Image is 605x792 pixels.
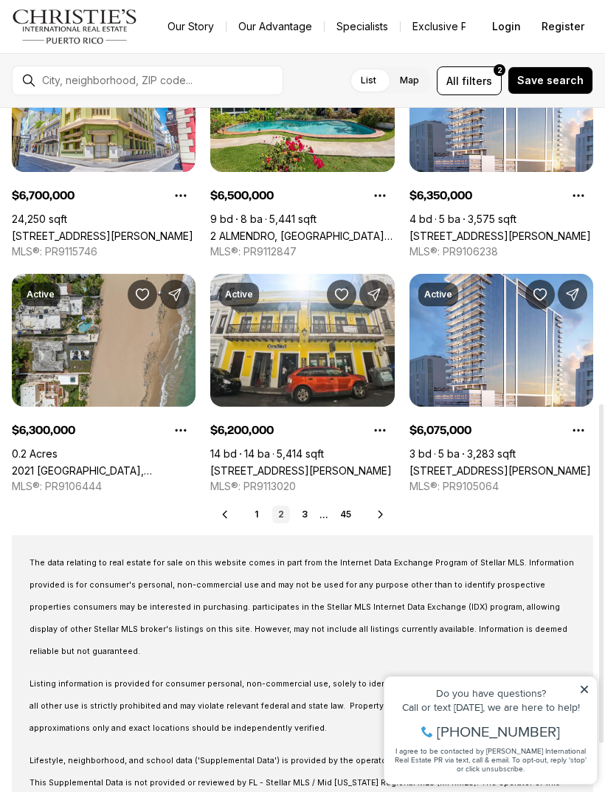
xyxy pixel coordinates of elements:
p: Active [225,289,253,300]
span: 2 [497,64,502,76]
span: Login [492,21,521,32]
div: Call or text [DATE], we are here to help! [15,47,213,58]
span: I agree to be contacted by [PERSON_NAME] International Real Estate PR via text, call & email. To ... [18,91,210,119]
a: 254-256 SAN FRANCISCO ST, SAN JUAN PR, 00901 [210,464,392,477]
a: 1 [249,506,266,523]
label: Map [388,67,431,94]
p: Active [27,289,55,300]
span: [PHONE_NUMBER] [60,69,184,84]
span: Register [542,21,584,32]
span: All [446,73,459,89]
a: 1149 ASHFORD AVENUE VANDERBILT RESIDENCES #1003, SAN JUAN PR, 00907 [409,230,591,242]
button: Share Property [558,280,587,309]
span: filters [462,73,492,89]
a: 251/253 TETUAN ST, SAN JUAN PR, 00901 [12,230,193,242]
img: logo [12,9,138,44]
span: Listing information is provided for consumer personal, non-commercial use, solely to identify pot... [30,679,573,733]
button: Save Property: 254-256 SAN FRANCISCO ST [327,280,356,309]
nav: Pagination [249,506,357,523]
a: 2021 CALLE ITALIA, SAN JUAN PR, 00911 [12,464,196,477]
a: Our Advantage [227,16,324,37]
button: Save Property: 2021 CALLE ITALIA [128,280,157,309]
button: Property options [166,181,196,210]
button: Save search [508,66,593,94]
button: Share Property [160,280,190,309]
a: Exclusive Properties [401,16,524,37]
a: 1149 ASHFORD AVENUE VANDERBILT RESIDENCES #1204, SAN JUAN PR, 00907 [409,464,591,477]
button: Login [483,12,530,41]
button: Property options [564,181,593,210]
label: List [349,67,388,94]
button: Register [533,12,593,41]
button: Property options [166,416,196,445]
button: Share Property [359,280,389,309]
span: The data relating to real estate for sale on this website comes in part from the Internet Data Ex... [30,558,574,656]
button: Property options [564,416,593,445]
div: Do you have questions? [15,33,213,44]
a: 3 [296,506,314,523]
a: 2 [272,506,290,523]
span: Save search [517,75,584,86]
button: Property options [365,416,395,445]
button: Property options [365,181,395,210]
a: 2 ALMENDRO, SAN JUAN PR, 00913 [210,230,394,242]
p: Active [424,289,452,300]
a: Our Story [156,16,226,37]
button: Save Property: 1149 ASHFORD AVENUE VANDERBILT RESIDENCES #1204 [525,280,555,309]
a: Specialists [325,16,400,37]
a: 45 [334,506,357,523]
button: Allfilters2 [437,66,502,95]
li: ... [319,509,328,520]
